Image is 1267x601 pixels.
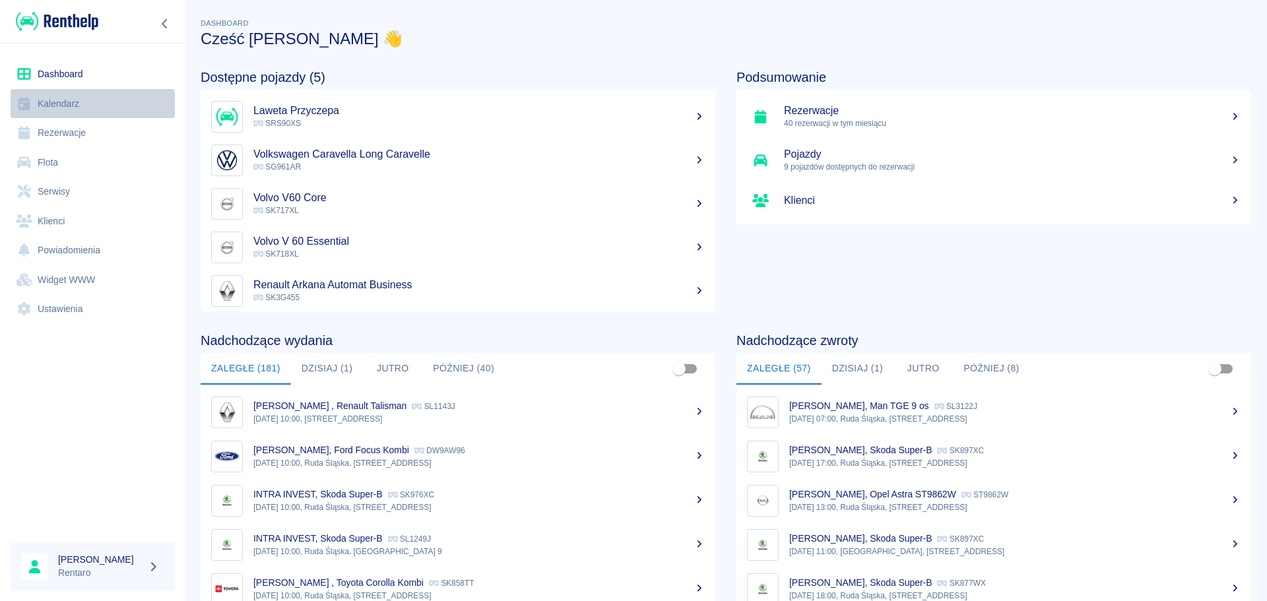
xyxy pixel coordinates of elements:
[11,59,175,89] a: Dashboard
[934,402,977,411] p: SL3122J
[11,177,175,206] a: Serwisy
[666,356,692,381] span: Pokaż przypisane tylko do mnie
[253,148,705,161] h5: Volkswagen Caravella Long Caravelle
[155,15,175,32] button: Zwiń nawigację
[736,139,1251,182] a: Pojazdy9 pojazdów dostępnych do rezerwacji
[201,434,715,478] a: Image[PERSON_NAME], Ford Focus Kombi DW9AW96[DATE] 10:00, Ruda Śląska, [STREET_ADDRESS]
[253,191,705,205] h5: Volvo V60 Core
[253,119,301,128] span: SRS90XS
[214,235,240,260] img: Image
[750,488,775,513] img: Image
[789,546,1241,557] p: [DATE] 11:00, [GEOGRAPHIC_DATA], [STREET_ADDRESS]
[253,501,705,513] p: [DATE] 10:00, Ruda Śląska, [STREET_ADDRESS]
[736,69,1251,85] h4: Podsumowanie
[789,577,932,588] p: [PERSON_NAME], Skoda Super-B
[414,446,465,455] p: DW9AW96
[363,353,422,385] button: Jutro
[214,148,240,173] img: Image
[214,191,240,216] img: Image
[253,206,299,215] span: SK717XL
[253,162,301,172] span: SG961AR
[201,30,1251,48] h3: Cześć [PERSON_NAME] 👋
[736,390,1251,434] a: Image[PERSON_NAME], Man TGE 9 os SL3122J[DATE] 07:00, Ruda Śląska, [STREET_ADDRESS]
[11,206,175,236] a: Klienci
[201,332,715,348] h4: Nadchodzące wydania
[253,293,300,302] span: SK3G455
[253,445,409,455] p: [PERSON_NAME], Ford Focus Kombi
[291,353,364,385] button: Dzisiaj (1)
[11,148,175,177] a: Flota
[750,400,775,425] img: Image
[201,353,291,385] button: Zaległe (181)
[784,194,1241,207] h5: Klienci
[789,400,929,411] p: [PERSON_NAME], Man TGE 9 os
[388,534,431,544] p: SL1249J
[750,532,775,557] img: Image
[412,402,455,411] p: SL1143J
[422,353,505,385] button: Później (40)
[736,332,1251,348] h4: Nadchodzące zwroty
[11,294,175,324] a: Ustawienia
[253,104,705,117] h5: Laweta Przyczepa
[253,577,424,588] p: [PERSON_NAME] , Toyota Corolla Kombi
[214,532,240,557] img: Image
[937,579,985,588] p: SK877WX
[789,413,1241,425] p: [DATE] 07:00, Ruda Śląska, [STREET_ADDRESS]
[388,490,435,499] p: SK976XC
[253,278,705,292] h5: Renault Arkana Automat Business
[253,400,406,411] p: [PERSON_NAME] , Renault Talisman
[214,400,240,425] img: Image
[11,89,175,119] a: Kalendarz
[253,457,705,469] p: [DATE] 10:00, Ruda Śląska, [STREET_ADDRESS]
[201,19,249,27] span: Dashboard
[16,11,98,32] img: Renthelp logo
[784,117,1241,129] p: 40 rezerwacji w tym miesiącu
[1202,356,1227,381] span: Pokaż przypisane tylko do mnie
[253,413,705,425] p: [DATE] 10:00, [STREET_ADDRESS]
[789,445,932,455] p: [PERSON_NAME], Skoda Super-B
[784,104,1241,117] h5: Rezerwacje
[201,269,715,313] a: ImageRenault Arkana Automat Business SK3G455
[736,522,1251,567] a: Image[PERSON_NAME], Skoda Super-B SK897XC[DATE] 11:00, [GEOGRAPHIC_DATA], [STREET_ADDRESS]
[893,353,953,385] button: Jutro
[201,69,715,85] h4: Dostępne pojazdy (5)
[736,95,1251,139] a: Rezerwacje40 rezerwacji w tym miesiącu
[953,353,1030,385] button: Później (8)
[736,182,1251,219] a: Klienci
[937,534,984,544] p: SK897XC
[201,139,715,182] a: ImageVolkswagen Caravella Long Caravelle SG961AR
[253,249,299,259] span: SK718XL
[11,11,98,32] a: Renthelp logo
[201,95,715,139] a: ImageLaweta Przyczepa SRS90XS
[214,444,240,469] img: Image
[11,236,175,265] a: Powiadomienia
[58,553,143,566] h6: [PERSON_NAME]
[961,490,1008,499] p: ST9862W
[214,104,240,129] img: Image
[58,566,143,580] p: Rentaro
[937,446,984,455] p: SK897XC
[789,533,932,544] p: [PERSON_NAME], Skoda Super-B
[214,278,240,303] img: Image
[201,390,715,434] a: Image[PERSON_NAME] , Renault Talisman SL1143J[DATE] 10:00, [STREET_ADDRESS]
[253,235,705,248] h5: Volvo V 60 Essential
[201,226,715,269] a: ImageVolvo V 60 Essential SK718XL
[11,265,175,295] a: Widget WWW
[201,522,715,567] a: ImageINTRA INVEST, Skoda Super-B SL1249J[DATE] 10:00, Ruda Śląska, [GEOGRAPHIC_DATA] 9
[789,501,1241,513] p: [DATE] 13:00, Ruda Śląska, [STREET_ADDRESS]
[784,161,1241,173] p: 9 pojazdów dostępnych do rezerwacji
[253,489,383,499] p: INTRA INVEST, Skoda Super-B
[784,148,1241,161] h5: Pojazdy
[750,444,775,469] img: Image
[789,457,1241,469] p: [DATE] 17:00, Ruda Śląska, [STREET_ADDRESS]
[736,478,1251,522] a: Image[PERSON_NAME], Opel Astra ST9862W ST9862W[DATE] 13:00, Ruda Śląska, [STREET_ADDRESS]
[253,533,383,544] p: INTRA INVEST, Skoda Super-B
[736,434,1251,478] a: Image[PERSON_NAME], Skoda Super-B SK897XC[DATE] 17:00, Ruda Śląska, [STREET_ADDRESS]
[11,118,175,148] a: Rezerwacje
[822,353,894,385] button: Dzisiaj (1)
[214,488,240,513] img: Image
[253,546,705,557] p: [DATE] 10:00, Ruda Śląska, [GEOGRAPHIC_DATA] 9
[429,579,474,588] p: SK858TT
[789,489,956,499] p: [PERSON_NAME], Opel Astra ST9862W
[201,182,715,226] a: ImageVolvo V60 Core SK717XL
